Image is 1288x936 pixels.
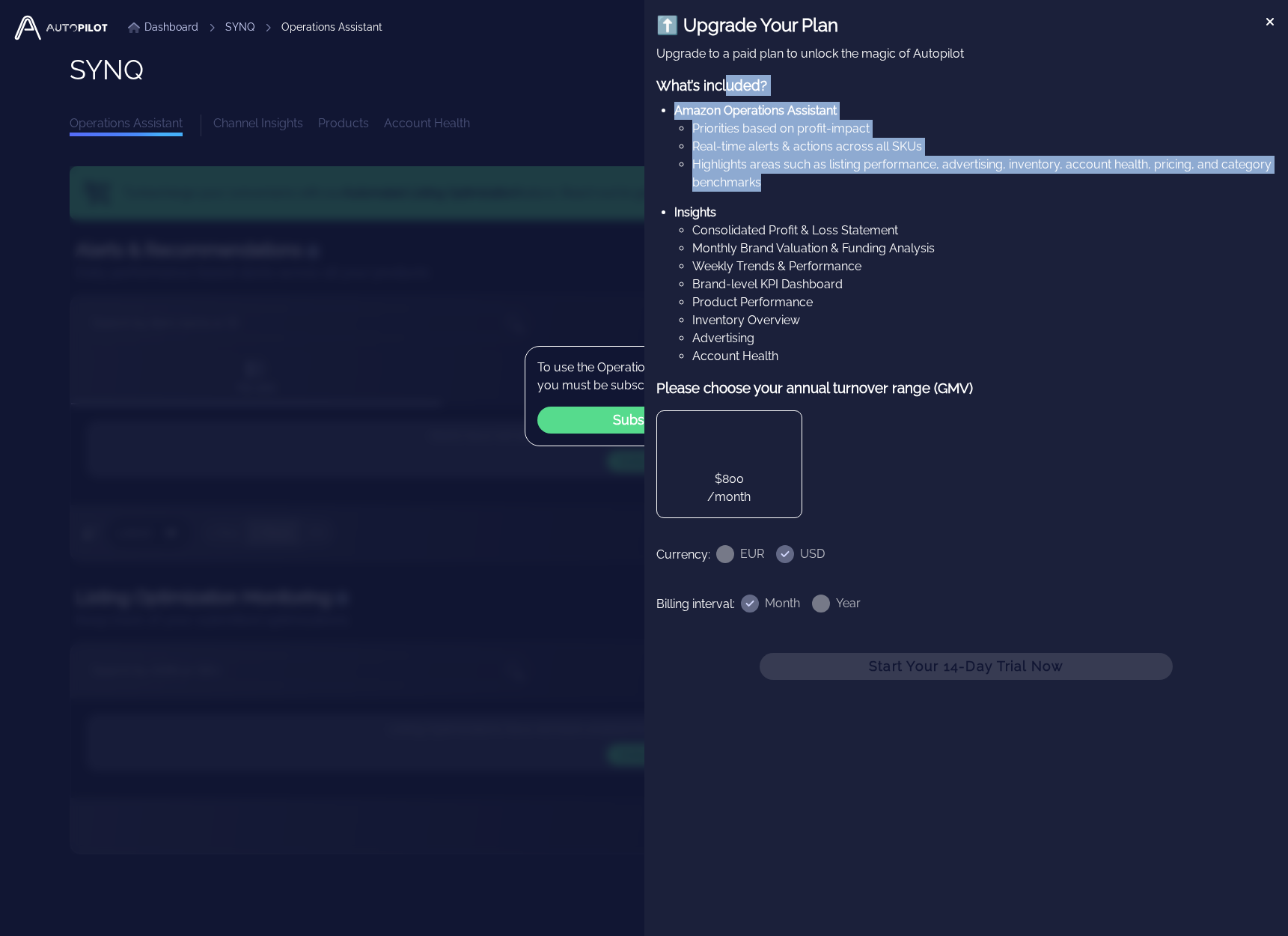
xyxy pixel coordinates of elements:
[692,156,1277,192] li: Highlights areas such as listing performance, advertising, inventory, account health, pricing, an...
[537,407,751,434] button: Subscribe
[656,12,1277,39] h2: ⬆️ Upgrade Your Plan
[740,547,764,562] label: EUR
[692,347,1277,365] li: Account Health
[765,596,800,611] label: Month
[656,595,735,613] div: Billing interval:
[800,547,825,562] label: USD
[656,75,1277,96] h3: What’s included?
[692,120,1277,138] li: Priorities based on profit-impact
[656,410,802,518] button: $800/month
[656,546,710,564] div: Currency:
[692,222,1277,240] li: Consolidated Profit & Loss Statement
[674,205,716,219] strong: Insights
[674,103,837,118] strong: Amazon Operations Assistant
[692,312,1277,329] li: Inventory Overview
[692,258,1277,276] li: Weekly Trends & Performance
[656,45,1277,63] p: Upgrade to a paid plan to unlock the magic of Autopilot
[692,240,1277,258] li: Monthly Brand Valuation & Funding Analysis
[128,19,198,35] a: Dashboard
[12,13,110,43] img: Autopilot
[692,294,1277,312] li: Product Performance
[281,19,382,35] div: Operations Assistant
[225,19,254,35] a: SYNQ
[836,596,861,611] label: Year
[692,276,1277,294] li: Brand-level KPI Dashboard
[692,329,1277,347] li: Advertising
[692,138,1277,156] li: Real-time alerts & actions across all SKUs
[70,55,144,85] h1: SYNQ
[656,377,1277,398] h3: Please choose your annual turnover range (GMV)
[537,359,751,395] p: To use the Operations Assistant page you must be subscribed to a paid plan
[669,470,790,505] div: $800 /month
